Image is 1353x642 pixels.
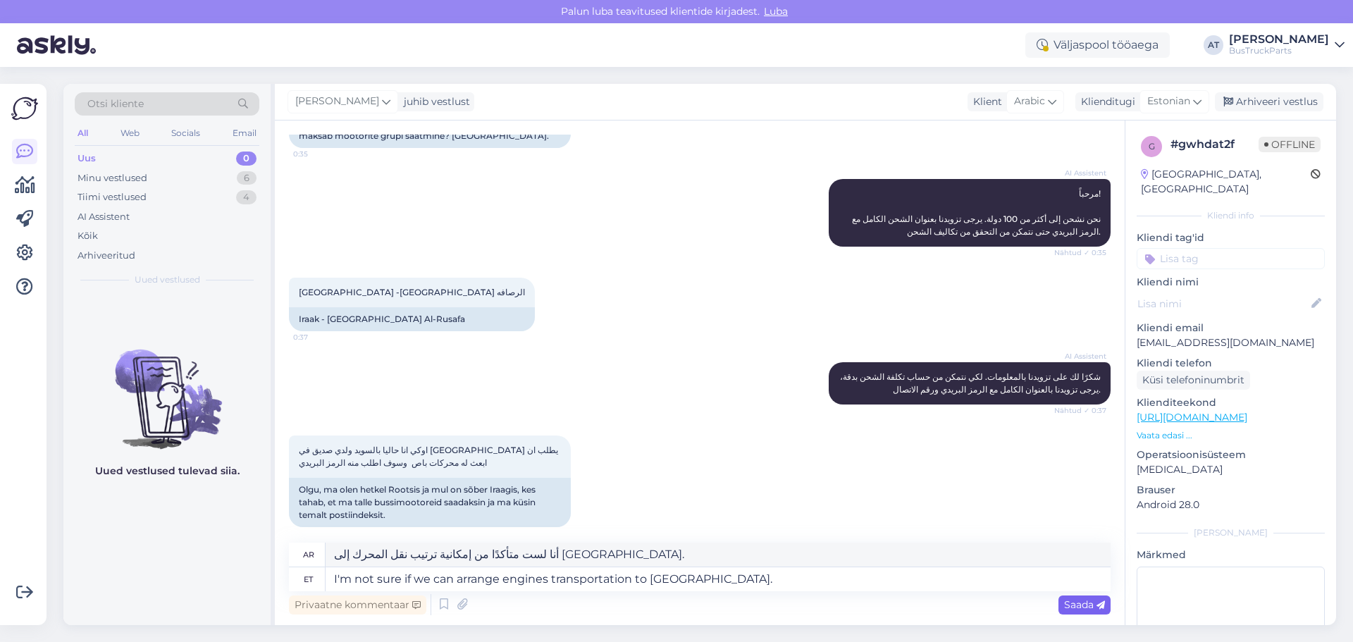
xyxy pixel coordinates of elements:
div: Kõik [78,229,98,243]
div: Uus [78,152,96,166]
p: Kliendi tag'id [1137,230,1325,245]
span: AI Assistent [1054,351,1106,362]
div: Kliendi info [1137,209,1325,222]
span: شكرًا لك على تزويدنا بالمعلومات. لكي نتمكن من حساب تكلفة الشحن بدقة، يرجى تزويدنا بالعنوان الكامل... [840,371,1103,395]
p: Kliendi telefon [1137,356,1325,371]
p: Android 28.0 [1137,498,1325,512]
div: BusTruckParts [1229,45,1329,56]
div: Klient [968,94,1002,109]
div: Minu vestlused [78,171,147,185]
div: Klienditugi [1075,94,1135,109]
p: Vaata edasi ... [1137,429,1325,442]
div: et [304,567,313,591]
img: No chats [63,324,271,451]
div: Küsi telefoninumbrit [1137,371,1250,390]
div: juhib vestlust [398,94,470,109]
p: [EMAIL_ADDRESS][DOMAIN_NAME] [1137,335,1325,350]
div: Arhiveeritud [78,249,135,263]
span: 0:35 [293,149,346,159]
span: Luba [760,5,792,18]
div: Socials [168,124,203,142]
p: Klienditeekond [1137,395,1325,410]
span: [GEOGRAPHIC_DATA] -[GEOGRAPHIC_DATA] الرصافه [299,287,525,297]
p: Operatsioonisüsteem [1137,447,1325,462]
span: Uued vestlused [135,273,200,286]
div: Privaatne kommentaar [289,595,426,615]
span: Arabic [1014,94,1045,109]
textarea: أنا لست متأكدًا من إمكانية ترتيب نقل المحرك إلى [GEOGRAPHIC_DATA]. [326,543,1111,567]
div: # gwhdat2f [1170,136,1259,153]
div: 6 [237,171,257,185]
span: g [1149,141,1155,152]
div: Iraak - [GEOGRAPHIC_DATA] Al-Rusafa [289,307,535,331]
div: Arhiveeri vestlus [1215,92,1323,111]
p: Kliendi nimi [1137,275,1325,290]
div: Email [230,124,259,142]
div: Olgu, ma olen hetkel Rootsis ja mul on sõber Iraagis, kes tahab, et ma talle bussimootoreid saada... [289,478,571,527]
p: Brauser [1137,483,1325,498]
div: [PERSON_NAME] [1229,34,1329,45]
span: Nähtud ✓ 0:35 [1054,247,1106,258]
div: Tiimi vestlused [78,190,147,204]
p: Uued vestlused tulevad siia. [95,464,240,479]
p: Kliendi email [1137,321,1325,335]
span: Offline [1259,137,1321,152]
span: 0:37 [293,332,346,342]
p: Märkmed [1137,548,1325,562]
span: Otsi kliente [87,97,144,111]
a: [URL][DOMAIN_NAME] [1137,411,1247,424]
a: [PERSON_NAME]BusTruckParts [1229,34,1345,56]
input: Lisa tag [1137,248,1325,269]
div: [PERSON_NAME] [1137,526,1325,539]
div: [GEOGRAPHIC_DATA], [GEOGRAPHIC_DATA] [1141,167,1311,197]
div: 0 [236,152,257,166]
textarea: I'm not sure if we can arrange engines transportation to [GEOGRAPHIC_DATA]. [326,567,1111,591]
div: Web [118,124,142,142]
input: Lisa nimi [1137,296,1309,311]
span: [PERSON_NAME] [295,94,379,109]
span: Nähtud ✓ 0:37 [1054,405,1106,416]
span: 0:39 [293,528,346,538]
span: Estonian [1147,94,1190,109]
div: ar [303,543,314,567]
span: AI Assistent [1054,168,1106,178]
img: Askly Logo [11,95,38,122]
span: Saada [1064,598,1105,611]
span: اوكي انا حاليا بالسويد ولدي صديق في [GEOGRAPHIC_DATA] يطلب ان ابعث له محركات باص وسوف اطلب منه ال... [299,445,560,468]
div: 4 [236,190,257,204]
div: AT [1204,35,1223,55]
p: [MEDICAL_DATA] [1137,462,1325,477]
div: AI Assistent [78,210,130,224]
div: Väljaspool tööaega [1025,32,1170,58]
div: All [75,124,91,142]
